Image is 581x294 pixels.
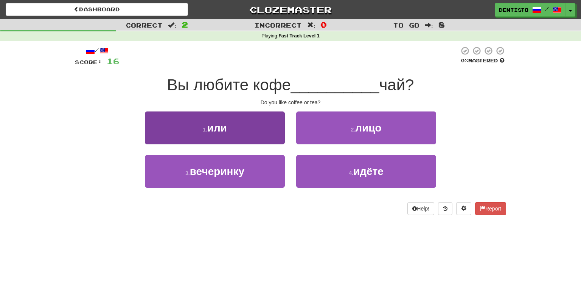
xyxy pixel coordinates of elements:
[167,76,291,94] span: Вы любите кофе
[355,122,381,134] span: лицо
[168,22,176,28] span: :
[425,22,433,28] span: :
[307,22,315,28] span: :
[459,57,506,64] div: Mastered
[182,20,188,29] span: 2
[545,6,549,11] span: /
[379,76,414,94] span: чай?
[75,99,506,106] div: Do you like coffee or tea?
[75,46,120,56] div: /
[296,111,436,144] button: 2.лицо
[353,166,384,177] span: идёте
[475,202,506,215] button: Report
[351,127,355,133] small: 2 .
[349,170,353,176] small: 4 .
[75,59,102,65] span: Score:
[438,202,452,215] button: Round history (alt+y)
[126,21,163,29] span: Correct
[145,111,285,144] button: 1.или
[495,3,566,17] a: Dentisto /
[185,170,190,176] small: 3 .
[320,20,327,29] span: 0
[207,122,227,134] span: или
[190,166,244,177] span: вечеринку
[407,202,434,215] button: Help!
[6,3,188,16] a: Dashboard
[499,6,528,13] span: Dentisto
[145,155,285,188] button: 3.вечеринку
[107,56,120,66] span: 16
[296,155,436,188] button: 4.идёте
[199,3,382,16] a: Clozemaster
[461,57,468,63] span: 0 %
[254,21,302,29] span: Incorrect
[291,76,379,94] span: __________
[278,33,320,39] strong: Fast Track Level 1
[393,21,419,29] span: To go
[203,127,207,133] small: 1 .
[438,20,445,29] span: 8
